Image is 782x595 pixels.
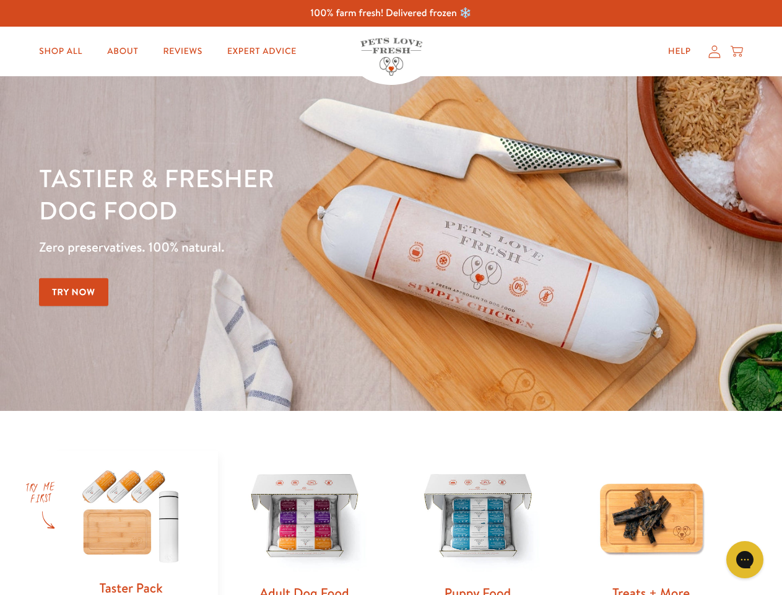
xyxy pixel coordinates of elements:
[29,39,92,64] a: Shop All
[153,39,212,64] a: Reviews
[658,39,701,64] a: Help
[97,39,148,64] a: About
[217,39,306,64] a: Expert Advice
[39,236,508,258] p: Zero preservatives. 100% natural.
[720,537,770,583] iframe: Gorgias live chat messenger
[39,278,108,306] a: Try Now
[360,38,422,76] img: Pets Love Fresh
[39,162,508,226] h1: Tastier & fresher dog food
